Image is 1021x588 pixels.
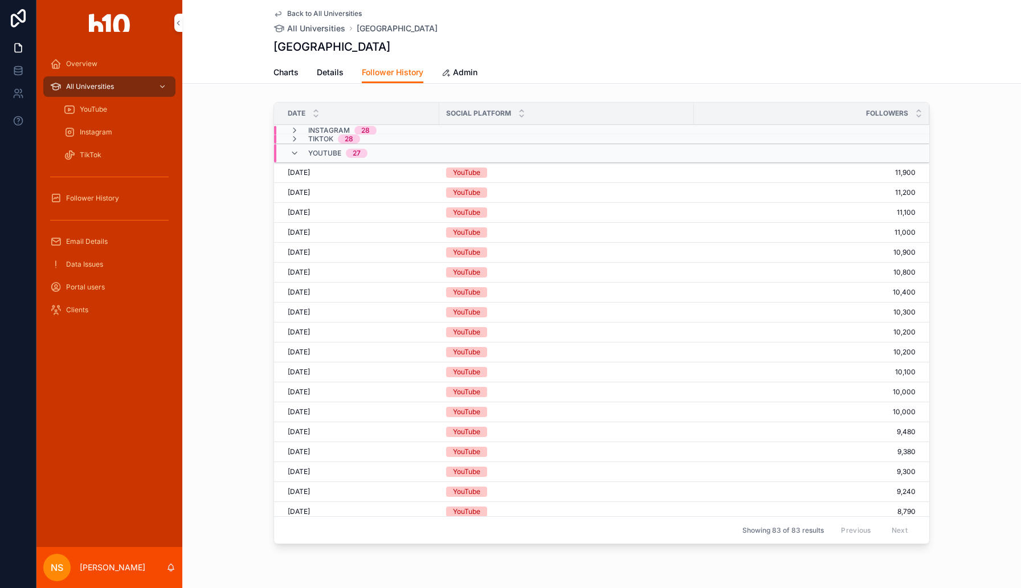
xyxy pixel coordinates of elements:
span: Follower History [66,194,119,203]
a: YouTube [446,447,687,457]
a: Overview [43,54,175,74]
a: [DATE] [288,507,432,516]
a: Back to All Universities [273,9,362,18]
div: YouTube [453,447,480,457]
span: 10,000 [694,407,916,416]
span: Admin [453,67,477,78]
a: [DATE] [288,328,432,337]
span: Data Issues [66,260,103,269]
span: [DATE] [288,268,310,277]
a: [DATE] [288,228,432,237]
a: 11,000 [694,228,916,237]
div: 28 [361,126,370,135]
span: [DATE] [288,407,310,416]
a: YouTube [446,367,687,377]
a: YouTube [446,347,687,357]
span: Showing 83 of 83 results [742,526,824,535]
div: YouTube [453,467,480,477]
a: [DATE] [288,467,432,476]
a: [DATE] [288,188,432,197]
a: [DATE] [288,487,432,496]
a: [DATE] [288,208,432,217]
a: YouTube [446,407,687,417]
img: App logo [89,14,130,32]
span: 10,300 [694,308,916,317]
span: 8,790 [694,507,916,516]
a: YouTube [446,187,687,198]
a: [DATE] [288,407,432,416]
a: [DATE] [288,447,432,456]
a: 11,900 [694,168,916,177]
a: 11,200 [694,188,916,197]
span: Instagram [80,128,112,137]
div: YouTube [453,387,480,397]
a: Follower History [362,62,423,84]
span: [DATE] [288,248,310,257]
span: Follower History [362,67,423,78]
span: [DATE] [288,288,310,297]
span: TikTok [80,150,101,160]
span: Social platform [446,109,511,118]
span: [DATE] [288,487,310,496]
a: 9,380 [694,447,916,456]
a: YouTube [446,467,687,477]
a: Email Details [43,231,175,252]
a: Details [317,62,344,85]
a: YouTube [446,507,687,517]
span: 10,200 [694,328,916,337]
a: 9,480 [694,427,916,436]
a: Charts [273,62,299,85]
a: [DATE] [288,248,432,257]
span: YouTube [308,149,341,158]
div: YouTube [453,487,480,497]
span: [DATE] [288,447,310,456]
a: TikTok [57,145,175,165]
a: YouTube [446,427,687,437]
span: [DATE] [288,228,310,237]
div: 27 [353,149,361,158]
a: 10,900 [694,248,916,257]
a: 11,100 [694,208,916,217]
div: YouTube [453,507,480,517]
a: 9,300 [694,467,916,476]
span: Clients [66,305,88,315]
div: YouTube [453,227,480,238]
span: [GEOGRAPHIC_DATA] [357,23,438,34]
a: YouTube [57,99,175,120]
a: [DATE] [288,348,432,357]
a: [DATE] [288,168,432,177]
span: [DATE] [288,387,310,397]
a: YouTube [446,267,687,277]
div: YouTube [453,367,480,377]
span: Portal users [66,283,105,292]
a: All Universities [43,76,175,97]
a: 10,100 [694,367,916,377]
a: 9,240 [694,487,916,496]
a: [DATE] [288,427,432,436]
a: YouTube [446,327,687,337]
p: [PERSON_NAME] [80,562,145,573]
span: [DATE] [288,328,310,337]
div: YouTube [453,168,480,178]
a: 10,000 [694,387,916,397]
a: YouTube [446,227,687,238]
span: All Universities [287,23,345,34]
a: [DATE] [288,288,432,297]
a: 10,800 [694,268,916,277]
span: Details [317,67,344,78]
a: Clients [43,300,175,320]
div: scrollable content [36,46,182,335]
a: YouTube [446,287,687,297]
span: 10,200 [694,348,916,357]
span: Date [288,109,305,118]
div: YouTube [453,247,480,258]
a: [DATE] [288,308,432,317]
div: 28 [345,134,353,144]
